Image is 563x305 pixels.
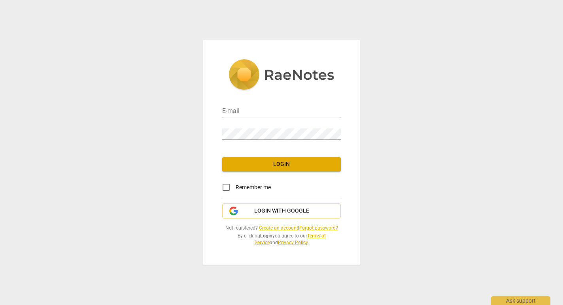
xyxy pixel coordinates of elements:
button: Login with Google [222,203,341,218]
a: Forgot password? [299,225,338,231]
img: 5ac2273c67554f335776073100b6d88f.svg [229,59,334,92]
span: Remember me [236,183,271,192]
span: Not registered? | [222,225,341,232]
a: Terms of Service [255,233,326,245]
div: Ask support [491,296,550,305]
span: By clicking you agree to our and . [222,233,341,246]
a: Create an account [259,225,298,231]
a: Privacy Policy [278,240,308,245]
span: Login [229,160,334,168]
b: Login [260,233,272,239]
span: Login with Google [254,207,309,215]
button: Login [222,157,341,171]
